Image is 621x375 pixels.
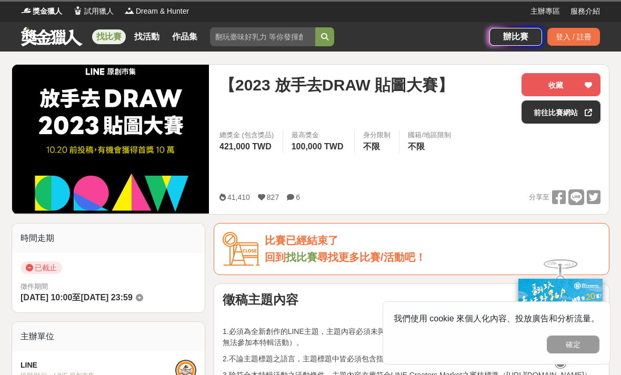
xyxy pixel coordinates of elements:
a: Logo試用獵人 [73,6,114,17]
div: 登入 / 註冊 [547,28,600,46]
a: 前往比賽網站 [522,100,600,124]
a: LogoDream & Hunter [124,6,189,17]
img: Icon [223,232,259,266]
span: 我們使用 cookie 來個人化內容、投放廣告和分析流量。 [394,314,599,323]
span: Dream & Hunter [136,6,189,17]
div: 主辦單位 [12,322,205,351]
img: Logo [124,5,135,16]
a: 找活動 [130,29,164,44]
button: 確定 [547,336,599,353]
span: 6 [296,193,300,201]
a: 辦比賽 [489,28,542,46]
span: 試用獵人 [84,6,114,17]
span: 已截止 [21,261,62,274]
span: 827 [267,193,279,201]
input: 翻玩臺味好乳力 等你發揮創意！ [210,27,315,46]
div: 國籍/地區限制 [408,130,451,140]
span: 總獎金 (包含獎品) [219,130,274,140]
span: 不限 [363,142,380,151]
span: 100,000 TWD [292,142,344,151]
a: 找比賽 [92,29,126,44]
span: 421,000 TWD [219,142,272,151]
a: Logo獎金獵人 [21,6,62,17]
a: 找比賽 [286,251,317,263]
span: [DATE] 10:00 [21,293,72,302]
a: 服務介紹 [570,6,600,17]
span: 徵件期間 [21,282,48,290]
span: 獎金獵人 [33,6,62,17]
a: 作品集 [168,29,202,44]
span: 2.不論主題標題之語言，主題標題中皆必須包含指定標題「 [223,354,413,363]
strong: 徵稿主題內容 [223,292,298,307]
button: 收藏 [522,73,600,96]
span: 尋找更多比賽/活動吧！ [317,251,426,263]
span: [DATE] 23:59 [81,293,132,302]
span: 分享至 [529,189,549,205]
span: 1.必須為全新創作的LINE主題，主題內容必須未與過往發表之主題內容重複（請注意，含有姓名或個人照片的主題恕無法參加本特輯活動）。 [223,327,599,347]
img: Logo [21,5,32,16]
a: 主辦專區 [530,6,560,17]
span: 【2023 放手去DRAW 貼圖大賽】 [219,73,454,97]
span: 回到 [265,251,286,263]
div: LINE [21,360,175,371]
div: 時間走期 [12,224,205,253]
span: 最高獎金 [292,130,346,140]
img: Cover Image [12,65,209,214]
span: 41,410 [227,193,250,201]
div: 身分限制 [363,130,390,140]
span: 至 [72,293,81,302]
img: Logo [73,5,83,16]
img: c171a689-fb2c-43c6-a33c-e56b1f4b2190.jpg [518,279,603,349]
span: 不限 [408,142,425,151]
div: 比賽已經結束了 [265,232,600,249]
